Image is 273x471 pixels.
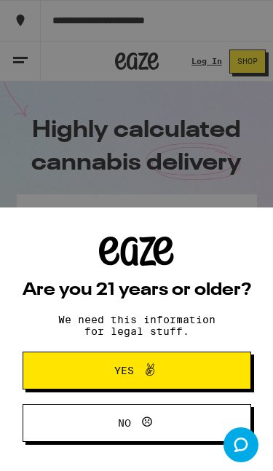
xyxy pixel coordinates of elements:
[23,282,251,299] h2: Are you 21 years or older?
[118,418,131,428] span: No
[114,365,134,376] span: Yes
[23,404,251,442] button: No
[46,314,228,337] p: We need this information for legal stuff.
[23,352,251,389] button: Yes
[223,427,258,464] iframe: Opens a widget where you can find more information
